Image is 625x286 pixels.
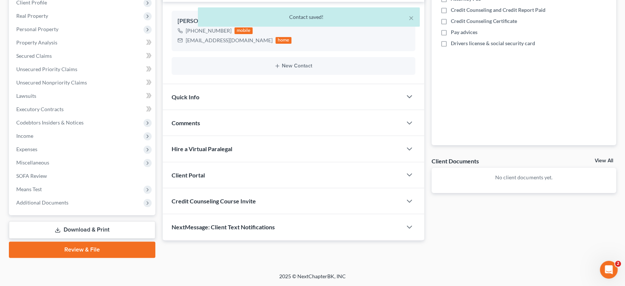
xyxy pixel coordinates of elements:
[16,26,58,32] span: Personal Property
[10,103,155,116] a: Executory Contracts
[186,37,273,44] div: [EMAIL_ADDRESS][DOMAIN_NAME]
[16,133,33,139] span: Income
[172,93,199,100] span: Quick Info
[178,63,409,69] button: New Contact
[409,13,414,22] button: ×
[204,13,414,21] div: Contact saved!
[10,76,155,89] a: Unsecured Nonpriority Claims
[172,172,205,179] span: Client Portal
[172,223,275,230] span: NextMessage: Client Text Notifications
[16,106,64,112] span: Executory Contracts
[10,63,155,76] a: Unsecured Priority Claims
[172,119,200,126] span: Comments
[600,261,618,279] iframe: Intercom live chat
[172,145,232,152] span: Hire a Virtual Paralegal
[615,261,621,267] span: 2
[10,169,155,183] a: SOFA Review
[276,37,292,44] div: home
[16,66,77,72] span: Unsecured Priority Claims
[16,93,36,99] span: Lawsuits
[102,273,523,286] div: 2025 © NextChapterBK, INC
[16,146,37,152] span: Expenses
[437,174,610,181] p: No client documents yet.
[595,158,613,163] a: View All
[9,221,155,239] a: Download & Print
[9,242,155,258] a: Review & File
[451,6,545,14] span: Credit Counseling and Credit Report Paid
[16,159,49,166] span: Miscellaneous
[16,186,42,192] span: Means Test
[172,197,256,204] span: Credit Counseling Course Invite
[16,53,52,59] span: Secured Claims
[10,36,155,49] a: Property Analysis
[16,173,47,179] span: SOFA Review
[16,119,84,126] span: Codebtors Insiders & Notices
[451,40,535,47] span: Drivers license & social security card
[234,27,253,34] div: mobile
[10,49,155,63] a: Secured Claims
[432,157,479,165] div: Client Documents
[16,199,68,206] span: Additional Documents
[186,27,232,34] div: [PHONE_NUMBER]
[10,89,155,103] a: Lawsuits
[16,79,87,86] span: Unsecured Nonpriority Claims
[451,29,477,36] span: Pay advices
[16,39,57,46] span: Property Analysis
